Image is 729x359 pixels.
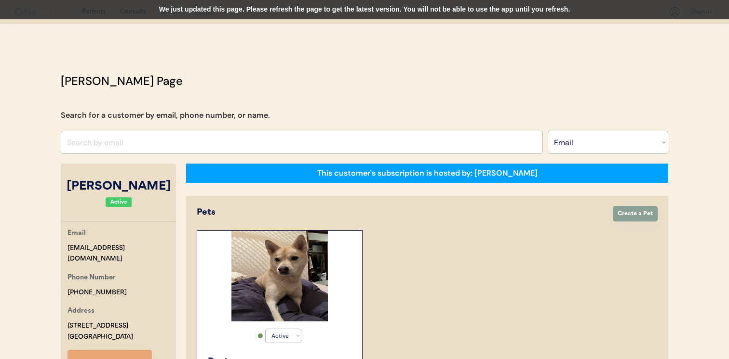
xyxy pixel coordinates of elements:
[61,110,270,121] div: Search for a customer by email, phone number, or name.
[613,206,658,221] button: Create a Pet
[61,178,176,196] div: [PERSON_NAME]
[61,131,543,154] input: Search by email
[67,305,94,318] div: Address
[67,272,116,284] div: Phone Number
[67,320,133,343] div: [STREET_ADDRESS] [GEOGRAPHIC_DATA]
[197,206,603,219] div: Pets
[317,168,538,179] div: This customer's subscription is hosted by: [PERSON_NAME]
[67,228,86,240] div: Email
[67,287,127,298] div: [PHONE_NUMBER]
[61,72,183,90] div: [PERSON_NAME] Page
[67,243,176,265] div: [EMAIL_ADDRESS][DOMAIN_NAME]
[231,231,328,321] img: https%3A%2F%2Fb1fdecc9f5d32684efbb068259a22d3b.cdn.bubble.io%2Ff1717466269370x436118143101941000%...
